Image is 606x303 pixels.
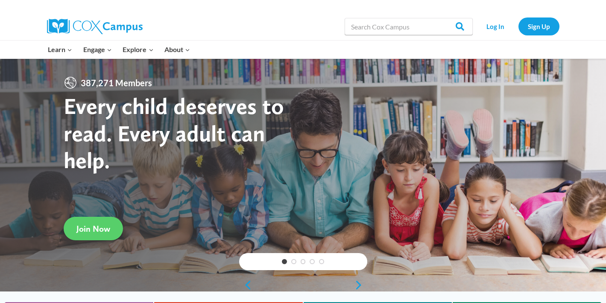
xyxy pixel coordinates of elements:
[83,44,112,55] span: Engage
[43,41,196,58] nav: Primary Navigation
[64,92,284,174] strong: Every child deserves to read. Every adult can help.
[477,17,514,35] a: Log In
[123,44,153,55] span: Explore
[477,17,559,35] nav: Secondary Navigation
[48,44,72,55] span: Learn
[310,259,315,264] a: 4
[164,44,190,55] span: About
[291,259,296,264] a: 2
[64,217,123,240] a: Join Now
[518,17,559,35] a: Sign Up
[354,280,367,290] a: next
[77,76,155,90] span: 387,271 Members
[239,280,252,290] a: previous
[319,259,324,264] a: 5
[345,18,473,35] input: Search Cox Campus
[239,277,367,294] div: content slider buttons
[76,224,110,234] span: Join Now
[301,259,306,264] a: 3
[282,259,287,264] a: 1
[47,19,143,34] img: Cox Campus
